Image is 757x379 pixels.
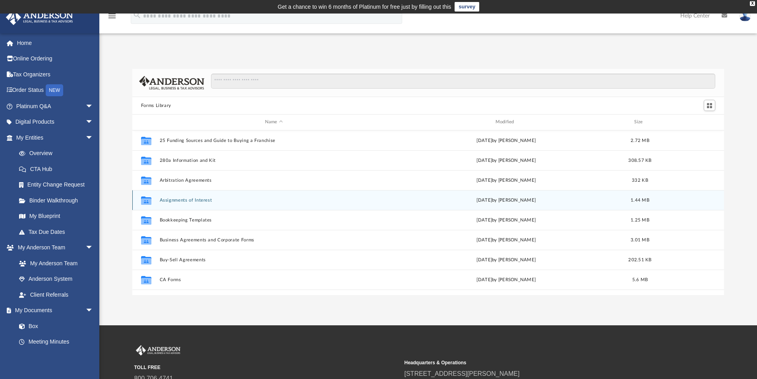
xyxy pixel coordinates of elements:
div: [DATE] by [PERSON_NAME] [392,256,621,263]
a: Binder Walkthrough [11,192,105,208]
a: Forms Library [11,350,97,365]
span: 2.72 MB [631,138,649,142]
div: close [750,1,755,6]
a: My Anderson Teamarrow_drop_down [6,240,101,256]
div: id [136,119,156,126]
span: arrow_drop_down [85,303,101,319]
img: User Pic [739,10,751,21]
img: Anderson Advisors Platinum Portal [134,345,182,356]
span: arrow_drop_down [85,240,101,256]
a: Tax Organizers [6,66,105,82]
a: Client Referrals [11,287,101,303]
span: 202.51 KB [628,257,651,262]
a: Anderson System [11,271,101,287]
div: [DATE] by [PERSON_NAME] [392,177,621,184]
span: arrow_drop_down [85,98,101,115]
a: Box [11,318,97,334]
button: Buy-Sell Agreements [159,257,388,262]
a: menu [107,15,117,21]
i: search [133,11,141,19]
button: Assignments of Interest [159,198,388,203]
div: [DATE] by [PERSON_NAME] [392,236,621,243]
a: Platinum Q&Aarrow_drop_down [6,98,105,114]
span: 1.44 MB [631,198,649,202]
div: [DATE] by [PERSON_NAME] [392,276,621,283]
button: Business Agreements and Corporate Forms [159,237,388,243]
small: TOLL FREE [134,364,399,371]
a: My Anderson Team [11,255,97,271]
div: [DATE] by [PERSON_NAME] [392,216,621,224]
small: Headquarters & Operations [405,359,669,366]
a: Home [6,35,105,51]
a: Meeting Minutes [11,334,101,350]
div: Size [624,119,656,126]
button: Forms Library [141,102,171,109]
button: 280a Information and Kit [159,158,388,163]
div: Modified [391,119,620,126]
span: 308.57 KB [628,158,651,162]
button: CA Forms [159,277,388,282]
div: [DATE] by [PERSON_NAME] [392,196,621,204]
a: survey [455,2,479,12]
a: My Documentsarrow_drop_down [6,303,101,319]
a: My Entitiesarrow_drop_down [6,130,105,146]
div: NEW [46,84,63,96]
input: Search files and folders [211,74,715,89]
div: id [659,119,715,126]
span: arrow_drop_down [85,130,101,146]
div: Get a chance to win 6 months of Platinum for free just by filling out this [278,2,451,12]
a: Tax Due Dates [11,224,105,240]
span: 1.25 MB [631,218,649,222]
span: 332 KB [632,178,648,182]
a: Digital Productsarrow_drop_down [6,114,105,130]
div: grid [132,130,724,295]
a: Online Ordering [6,51,105,67]
button: 25 Funding Sources and Guide to Buying a Franchise [159,138,388,143]
a: [STREET_ADDRESS][PERSON_NAME] [405,370,520,377]
div: Name [159,119,388,126]
button: Switch to Grid View [704,100,716,111]
a: My Blueprint [11,208,101,224]
span: 5.6 MB [632,277,648,282]
a: Order StatusNEW [6,82,105,99]
button: Arbitration Agreements [159,178,388,183]
i: menu [107,11,117,21]
span: arrow_drop_down [85,114,101,130]
a: Entity Change Request [11,177,105,193]
a: Overview [11,146,105,161]
div: [DATE] by [PERSON_NAME] [392,137,621,144]
div: [DATE] by [PERSON_NAME] [392,157,621,164]
img: Anderson Advisors Platinum Portal [4,10,76,25]
button: Bookkeeping Templates [159,218,388,223]
a: CTA Hub [11,161,105,177]
span: 3.01 MB [631,237,649,242]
